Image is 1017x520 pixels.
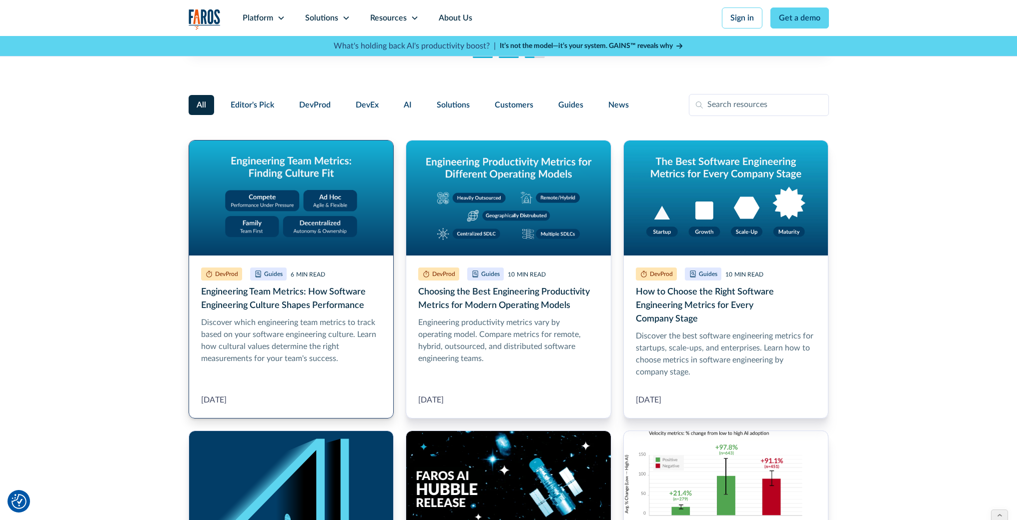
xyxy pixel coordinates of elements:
input: Search resources [689,94,829,116]
span: Guides [558,99,583,111]
a: How to Choose the Right Software Engineering Metrics for Every Company Stage [623,140,829,418]
div: Resources [370,12,407,24]
div: Solutions [305,12,338,24]
img: Logo of the analytics and reporting company Faros. [189,9,221,29]
span: Customers [495,99,533,111]
img: Graphic titled 'Engineering productivity metrics for different operating models' showing five mod... [406,140,611,255]
img: On blue gradient, graphic titled 'The Best Software Engineering Metrics for Every Company Stage' ... [624,140,828,255]
a: home [189,9,221,29]
img: Graphic titled 'Engineering Team Metrics: Finding Culture Fit' with four cultural models: Compete... [189,140,394,255]
form: Filter Form [189,94,829,116]
span: All [197,99,206,111]
div: Platform [243,12,273,24]
span: News [608,99,629,111]
span: Solutions [437,99,470,111]
span: AI [404,99,412,111]
a: Choosing the Best Engineering Productivity Metrics for Modern Operating Models [406,140,611,418]
button: Cookie Settings [12,494,27,509]
a: Sign in [722,7,762,28]
span: Editor's Pick [231,99,274,111]
span: DevEx [356,99,379,111]
strong: It’s not the model—it’s your system. GAINS™ reveals why [500,42,673,49]
a: It’s not the model—it’s your system. GAINS™ reveals why [500,41,684,51]
a: Engineering Team Metrics: How Software Engineering Culture Shapes Performance [189,140,394,418]
img: Revisit consent button [12,494,27,509]
a: Get a demo [770,7,829,28]
p: What's holding back AI's productivity boost? | [334,40,496,52]
span: DevProd [299,99,331,111]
